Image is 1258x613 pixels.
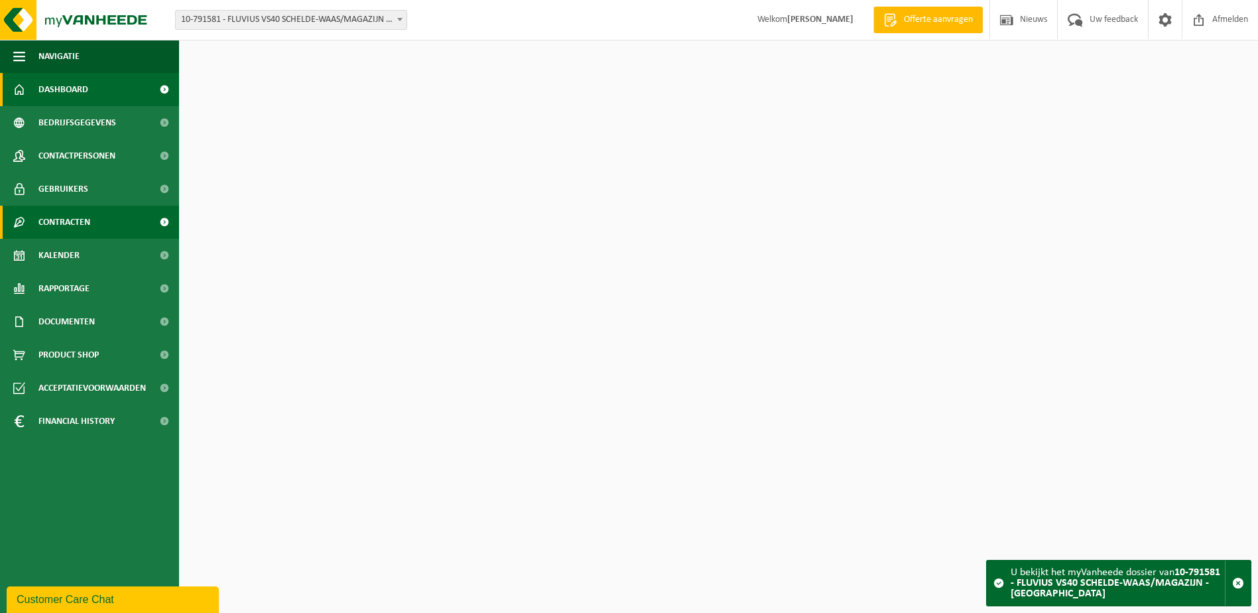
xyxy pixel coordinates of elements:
div: U bekijkt het myVanheede dossier van [1011,561,1225,606]
strong: 10-791581 - FLUVIUS VS40 SCHELDE-WAAS/MAGAZIJN - [GEOGRAPHIC_DATA] [1011,567,1220,599]
span: Financial History [38,405,115,438]
span: Product Shop [38,338,99,372]
span: Rapportage [38,272,90,305]
span: Dashboard [38,73,88,106]
span: Gebruikers [38,172,88,206]
span: Contracten [38,206,90,239]
iframe: chat widget [7,584,221,613]
span: Documenten [38,305,95,338]
span: 10-791581 - FLUVIUS VS40 SCHELDE-WAAS/MAGAZIJN - BELSELE [175,10,407,30]
span: Acceptatievoorwaarden [38,372,146,405]
span: 10-791581 - FLUVIUS VS40 SCHELDE-WAAS/MAGAZIJN - BELSELE [176,11,407,29]
strong: [PERSON_NAME] [787,15,853,25]
span: Bedrijfsgegevens [38,106,116,139]
span: Offerte aanvragen [901,13,976,27]
span: Navigatie [38,40,80,73]
span: Contactpersonen [38,139,115,172]
a: Offerte aanvragen [873,7,983,33]
span: Kalender [38,239,80,272]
